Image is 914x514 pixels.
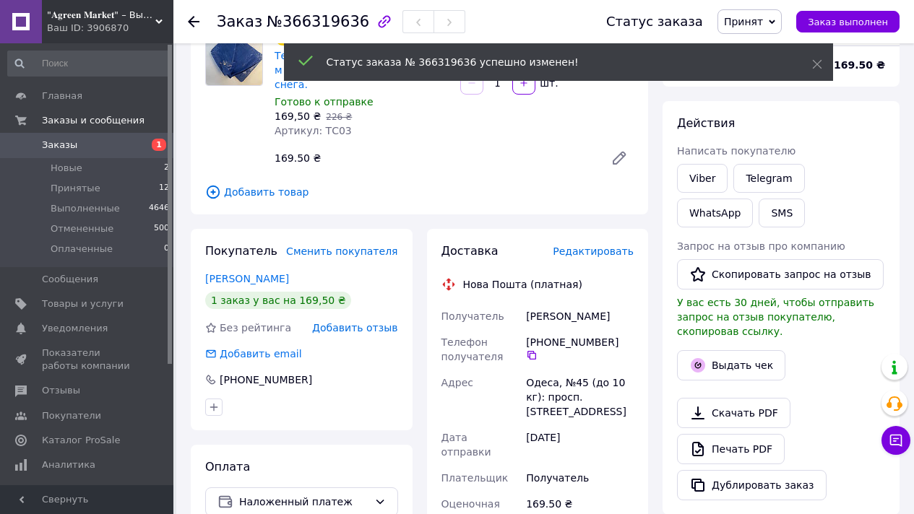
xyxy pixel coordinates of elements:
span: Доставка [441,244,499,258]
span: Каталог ProSale [42,434,120,447]
div: Ваш ID: 3906870 [47,22,173,35]
div: [PHONE_NUMBER] [526,335,634,361]
span: Оплата [205,460,250,474]
span: 500 [154,222,169,235]
a: WhatsApp [677,199,753,227]
span: 1 [152,139,166,151]
span: Наложенный платеж [239,494,368,510]
a: Скачать PDF [677,398,790,428]
span: №366319636 [267,13,369,30]
span: Аналитика [42,458,95,471]
span: Показатели работы компании [42,347,134,373]
div: Статус заказа [606,14,703,29]
span: Дата отправки [441,432,491,458]
span: Покупатели [42,409,101,422]
span: 2 [164,162,169,175]
div: Получатель [523,465,637,491]
span: Добавить товар [205,184,634,200]
b: 169.50 ₴ [834,59,885,71]
span: 0 [164,243,169,256]
span: Заказы и сообщения [42,114,145,127]
div: [PERSON_NAME] [523,303,637,329]
span: Принят [724,16,763,27]
a: [PERSON_NAME] [205,273,289,284]
span: 169,50 ₴ [275,110,321,122]
a: Тент X-treme 60 г/м² "Blue" 3×5 м – укрывной тент от дождя и снега. [275,50,442,90]
span: Запрос на отзыв про компанию [677,240,845,252]
span: Отзывы [42,384,80,397]
span: У вас есть 30 дней, чтобы отправить запрос на отзыв покупателю, скопировав ссылку. [677,297,874,337]
span: Уведомления [42,322,108,335]
span: Сообщения [42,273,98,286]
span: 12 [159,182,169,195]
div: [PHONE_NUMBER] [218,373,314,387]
span: 4646 [149,202,169,215]
input: Поиск [7,51,171,77]
span: Написать покупателю [677,145,796,157]
a: Viber [677,164,728,193]
span: Плательщик [441,472,509,484]
a: Печать PDF [677,434,785,464]
div: [DATE] [523,424,637,465]
span: "𝐀𝐠𝐫𝐞𝐞𝐧 𝐌𝐚𝐫𝐤𝐞𝐭" – Выращивайте мечту, а мы позаботимся обо всем остальном! [47,9,155,22]
button: SMS [759,199,805,227]
div: Вернуться назад [188,14,199,29]
button: Заказ выполнен [796,11,900,32]
span: Заказ выполнен [808,17,888,27]
span: Инструменты вебмастера и SEO [42,483,134,509]
span: Заказ [217,13,262,30]
span: Принятые [51,182,100,195]
span: Отмененные [51,222,113,235]
a: Telegram [733,164,804,193]
span: Артикул: ТС03 [275,125,352,136]
a: Редактировать [605,144,634,173]
div: Статус заказа № 366319636 успешно изменен! [327,55,776,69]
div: Добавить email [218,347,303,361]
span: Редактировать [553,245,634,257]
span: Без рейтинга [220,322,291,334]
span: Покупатель [205,244,277,258]
div: Нова Пошта (платная) [460,277,586,292]
span: Получатель [441,310,504,322]
span: Товары и услуги [42,297,124,310]
div: 1 заказ у вас на 169,50 ₴ [205,292,351,309]
button: Выдать чек [677,350,785,380]
span: Готово к отправке [275,96,374,108]
img: Тент X-treme 60 г/м² "Blue" 3×5 м – укрывной тент от дождя и снега. [206,29,262,85]
span: Заказы [42,139,77,152]
span: 226 ₴ [326,112,352,122]
button: Чат с покупателем [881,426,910,455]
div: 169.50 ₴ [269,148,599,168]
span: Новые [51,162,82,175]
span: Оплаченные [51,243,113,256]
span: Телефон получателя [441,336,504,362]
button: Дублировать заказ [677,470,827,500]
span: Адрес [441,377,473,388]
span: Главная [42,90,82,103]
span: Выполненные [51,202,120,215]
span: Сменить покупателя [286,245,397,257]
div: Добавить email [204,347,303,361]
button: Скопировать запрос на отзыв [677,259,884,289]
span: Добавить отзыв [312,322,397,334]
div: Одеса, №45 (до 10 кг): просп. [STREET_ADDRESS] [523,370,637,424]
span: Действия [677,116,735,130]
